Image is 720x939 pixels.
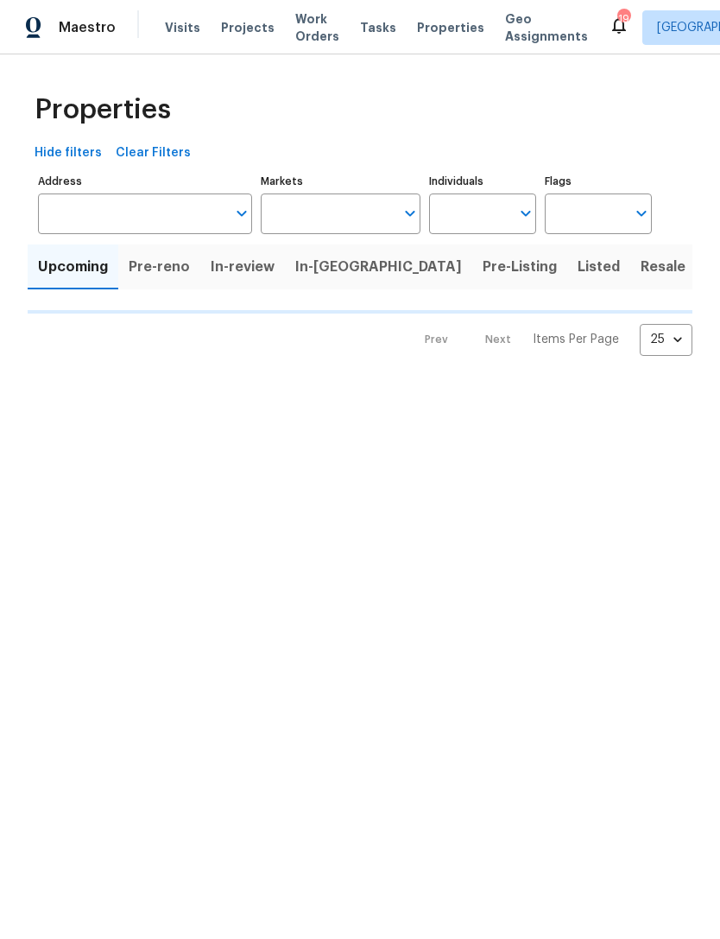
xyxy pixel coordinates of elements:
span: Geo Assignments [505,10,588,45]
button: Open [629,201,654,225]
button: Open [514,201,538,225]
label: Flags [545,176,652,187]
button: Open [230,201,254,225]
button: Hide filters [28,137,109,169]
span: Hide filters [35,143,102,164]
button: Clear Filters [109,137,198,169]
span: Maestro [59,19,116,36]
span: In-review [211,255,275,279]
label: Markets [261,176,421,187]
span: Resale [641,255,685,279]
p: Items Per Page [533,331,619,348]
span: Properties [417,19,484,36]
span: Clear Filters [116,143,191,164]
div: 19 [617,10,629,28]
nav: Pagination Navigation [408,324,692,356]
span: Work Orders [295,10,339,45]
span: Upcoming [38,255,108,279]
span: Pre-Listing [483,255,557,279]
span: Pre-reno [129,255,190,279]
span: Listed [578,255,620,279]
span: Projects [221,19,275,36]
span: In-[GEOGRAPHIC_DATA] [295,255,462,279]
button: Open [398,201,422,225]
span: Properties [35,101,171,118]
span: Visits [165,19,200,36]
span: Tasks [360,22,396,34]
div: 25 [640,317,692,362]
label: Address [38,176,252,187]
label: Individuals [429,176,536,187]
